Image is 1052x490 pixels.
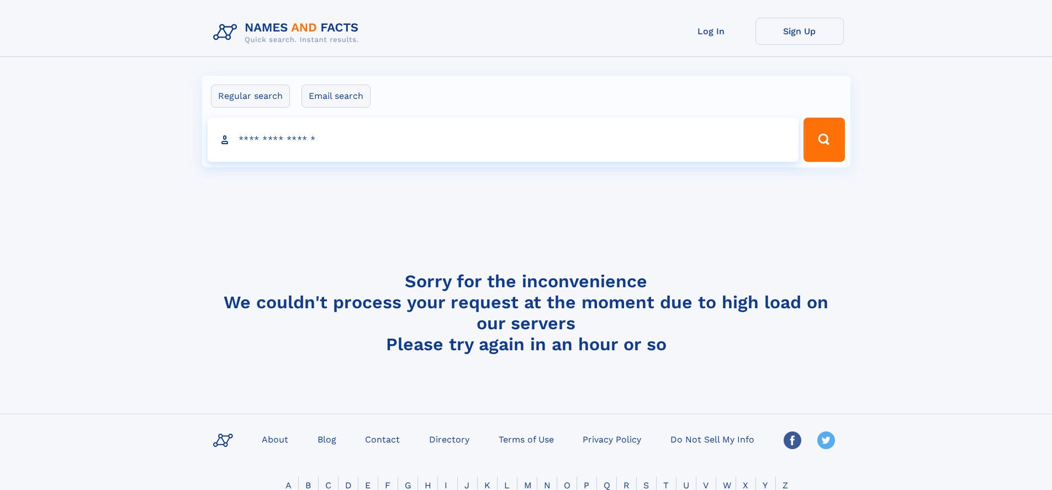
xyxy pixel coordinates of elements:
label: Email search [302,85,371,108]
a: Blog [313,431,341,447]
a: Do Not Sell My Info [666,431,759,447]
a: Log In [667,18,755,45]
img: Logo Names and Facts [209,18,368,48]
img: Twitter [817,431,835,449]
input: search input [208,118,799,162]
h4: Sorry for the inconvenience We couldn't process your request at the moment due to high load on ou... [209,271,844,355]
a: Terms of Use [494,431,558,447]
label: Regular search [211,85,290,108]
a: Sign Up [755,18,844,45]
img: Facebook [784,431,801,449]
a: About [257,431,293,447]
a: Privacy Policy [578,431,646,447]
a: Contact [361,431,404,447]
a: Directory [425,431,474,447]
button: Search Button [803,118,844,162]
